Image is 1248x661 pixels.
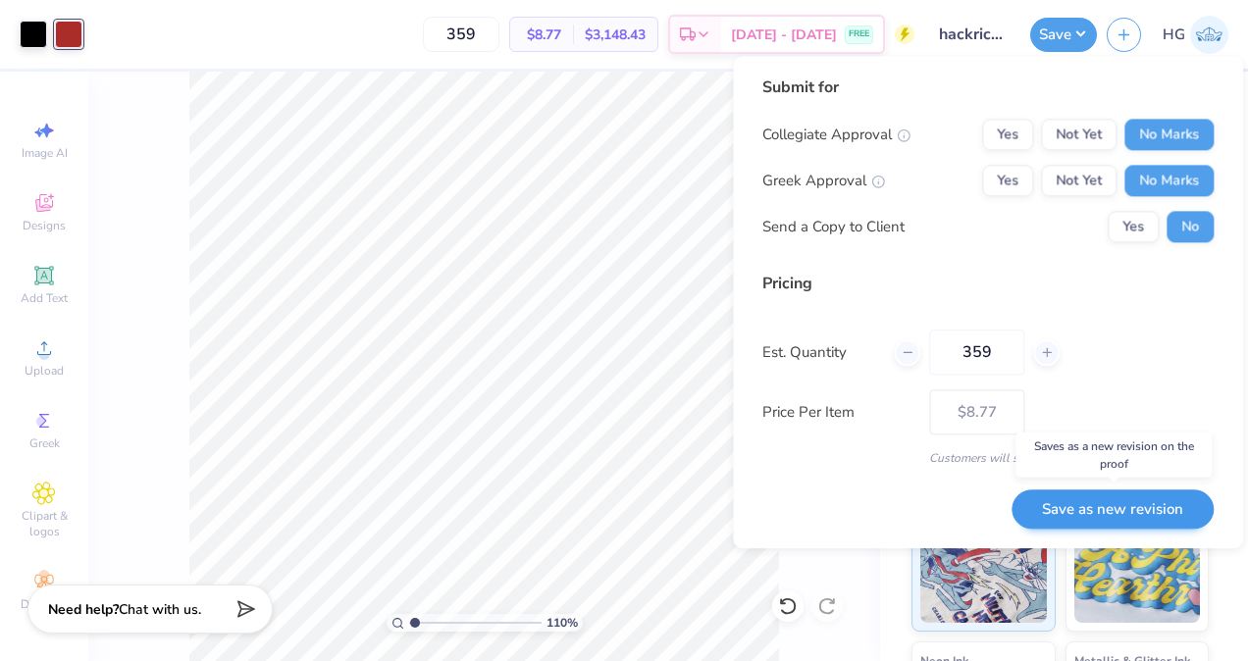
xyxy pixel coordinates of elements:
[762,124,910,146] div: Collegiate Approval
[25,363,64,379] span: Upload
[119,600,201,619] span: Chat with us.
[982,165,1033,196] button: Yes
[546,614,578,632] span: 110 %
[762,216,905,238] div: Send a Copy to Client
[849,27,869,41] span: FREE
[1163,16,1228,54] a: HG
[762,76,1214,99] div: Submit for
[924,15,1020,54] input: Untitled Design
[982,119,1033,150] button: Yes
[762,449,1214,467] div: Customers will see this price on HQ.
[22,145,68,161] span: Image AI
[1124,119,1214,150] button: No Marks
[1074,525,1201,623] img: Puff Ink
[10,508,78,539] span: Clipart & logos
[920,525,1047,623] img: Standard
[23,218,66,233] span: Designs
[1012,489,1214,530] button: Save as new revision
[929,330,1024,375] input: – –
[762,401,914,424] label: Price Per Item
[762,170,885,192] div: Greek Approval
[1124,165,1214,196] button: No Marks
[1041,119,1117,150] button: Not Yet
[1190,16,1228,54] img: Harry Gold
[1108,211,1159,242] button: Yes
[762,341,879,364] label: Est. Quantity
[48,600,119,619] strong: Need help?
[1167,211,1214,242] button: No
[522,25,561,45] span: $8.77
[762,272,1214,295] div: Pricing
[1015,432,1212,478] div: Saves as a new revision on the proof
[21,290,68,306] span: Add Text
[1163,24,1185,46] span: HG
[731,25,837,45] span: [DATE] - [DATE]
[1030,18,1097,52] button: Save
[1041,165,1117,196] button: Not Yet
[21,596,68,612] span: Decorate
[29,435,60,451] span: Greek
[423,17,499,52] input: – –
[585,25,646,45] span: $3,148.43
